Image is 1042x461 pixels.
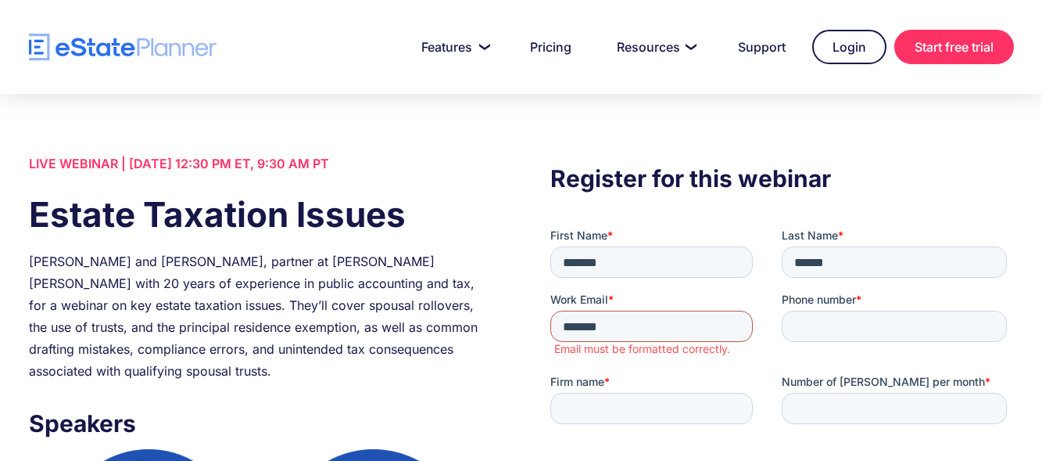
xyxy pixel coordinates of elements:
a: Start free trial [894,30,1014,64]
div: [PERSON_NAME] and [PERSON_NAME], partner at [PERSON_NAME] [PERSON_NAME] with 20 years of experien... [29,250,492,382]
a: Pricing [511,31,590,63]
a: Login [812,30,886,64]
a: Support [719,31,804,63]
h3: Register for this webinar [550,160,1013,196]
div: LIVE WEBINAR | [DATE] 12:30 PM ET, 9:30 AM PT [29,153,492,175]
a: Features [403,31,503,63]
a: Resources [598,31,711,63]
h1: Estate Taxation Issues [29,190,492,239]
a: home [29,34,217,61]
h3: Speakers [29,405,492,441]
